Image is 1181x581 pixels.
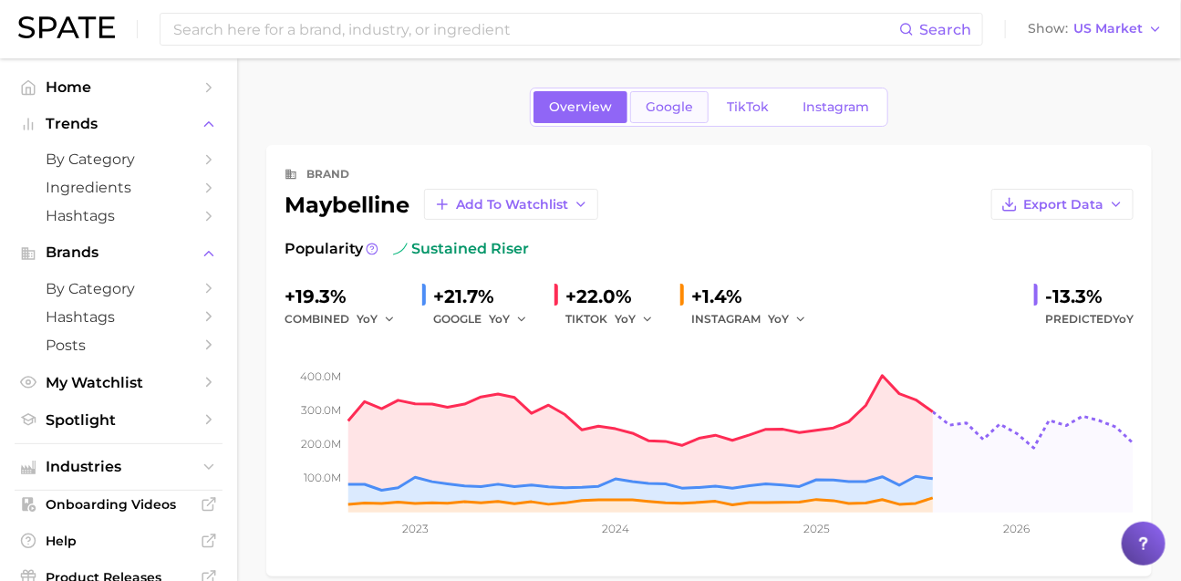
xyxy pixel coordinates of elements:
span: Google [646,99,693,115]
div: combined [285,308,408,330]
span: Instagram [803,99,869,115]
span: Hashtags [46,207,192,224]
button: YoY [615,308,654,330]
a: Overview [534,91,627,123]
div: -13.3% [1045,282,1134,311]
span: Trends [46,116,192,132]
span: Onboarding Videos [46,496,192,513]
a: Hashtags [15,303,223,331]
span: Add to Watchlist [456,197,568,213]
span: My Watchlist [46,374,192,391]
div: +19.3% [285,282,408,311]
input: Search here for a brand, industry, or ingredient [171,14,899,45]
span: by Category [46,280,192,297]
a: by Category [15,145,223,173]
span: Spotlight [46,411,192,429]
div: +1.4% [691,282,819,311]
div: GOOGLE [433,308,540,330]
tspan: 2026 [1004,522,1031,535]
span: Home [46,78,192,96]
button: YoY [489,308,528,330]
span: Industries [46,459,192,475]
span: Overview [549,99,612,115]
a: Onboarding Videos [15,491,223,518]
button: YoY [357,308,396,330]
tspan: 2023 [402,522,429,535]
span: Posts [46,337,192,354]
div: TIKTOK [565,308,666,330]
div: +21.7% [433,282,540,311]
a: Home [15,73,223,101]
img: sustained riser [393,242,408,256]
a: Ingredients [15,173,223,202]
div: brand [306,163,349,185]
button: YoY [768,308,807,330]
span: Popularity [285,238,363,260]
tspan: 2025 [803,522,830,535]
span: Brands [46,244,192,261]
div: +22.0% [565,282,666,311]
button: Trends [15,110,223,138]
span: YoY [615,311,636,327]
button: Industries [15,453,223,481]
span: US Market [1073,24,1143,34]
span: YoY [489,311,510,327]
a: Hashtags [15,202,223,230]
span: YoY [357,311,378,327]
span: sustained riser [393,238,529,260]
tspan: 2024 [602,522,629,535]
a: Instagram [787,91,885,123]
div: INSTAGRAM [691,308,819,330]
span: YoY [1113,312,1134,326]
span: by Category [46,150,192,168]
a: by Category [15,275,223,303]
span: Hashtags [46,308,192,326]
span: YoY [768,311,789,327]
a: Google [630,91,709,123]
a: TikTok [711,91,784,123]
span: Help [46,533,192,549]
a: Posts [15,331,223,359]
a: Spotlight [15,406,223,434]
button: Brands [15,239,223,266]
a: My Watchlist [15,368,223,397]
button: Export Data [991,189,1134,220]
button: Add to Watchlist [424,189,598,220]
div: maybelline [285,189,598,220]
span: TikTok [727,99,769,115]
span: Show [1028,24,1068,34]
span: Predicted [1045,308,1134,330]
a: Help [15,527,223,555]
span: Search [919,21,971,38]
img: SPATE [18,16,115,38]
button: ShowUS Market [1023,17,1167,41]
span: Ingredients [46,179,192,196]
span: Export Data [1023,197,1103,213]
